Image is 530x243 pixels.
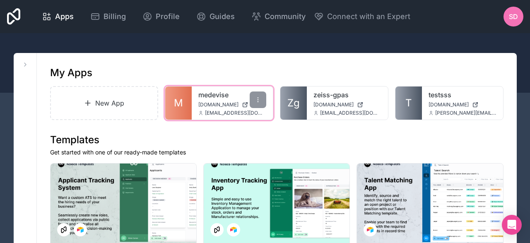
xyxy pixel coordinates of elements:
span: Billing [104,11,126,22]
h1: My Apps [50,66,92,79]
span: Connect with an Expert [327,11,410,22]
img: Airtable Logo [367,226,373,233]
button: Connect with an Expert [314,11,410,22]
span: SD [509,12,518,22]
a: M [165,87,192,120]
span: Apps [55,11,74,22]
img: Airtable Logo [77,226,84,233]
span: [DOMAIN_NAME] [429,101,469,108]
img: Airtable Logo [230,226,237,233]
span: Zg [287,96,300,110]
span: [DOMAIN_NAME] [313,101,354,108]
a: medevise [198,90,266,100]
div: Open Intercom Messenger [502,215,522,235]
span: [PERSON_NAME][EMAIL_ADDRESS][DOMAIN_NAME] [435,110,496,116]
span: [EMAIL_ADDRESS][DOMAIN_NAME] [205,110,266,116]
h1: Templates [50,133,503,147]
span: M [174,96,183,110]
a: Community [245,7,312,26]
a: Guides [190,7,241,26]
span: [EMAIL_ADDRESS][DOMAIN_NAME] [320,110,381,116]
a: T [395,87,422,120]
a: [DOMAIN_NAME] [429,101,496,108]
a: Billing [84,7,132,26]
a: Apps [35,7,80,26]
a: [DOMAIN_NAME] [313,101,381,108]
span: Community [265,11,306,22]
a: testsss [429,90,496,100]
a: zeiss-gpas [313,90,381,100]
p: Get started with one of our ready-made templates [50,148,503,156]
a: New App [50,86,159,120]
span: Profile [156,11,180,22]
span: Guides [210,11,235,22]
a: Profile [136,7,186,26]
span: [DOMAIN_NAME] [198,101,238,108]
a: [DOMAIN_NAME] [198,101,266,108]
span: T [405,96,412,110]
a: Zg [280,87,307,120]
